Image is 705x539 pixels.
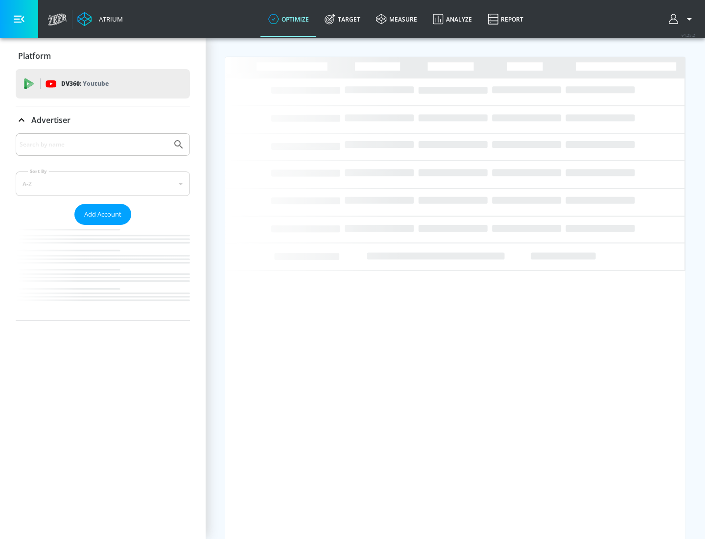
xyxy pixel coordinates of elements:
[681,32,695,38] span: v 4.25.2
[18,50,51,61] p: Platform
[28,168,49,174] label: Sort By
[74,204,131,225] button: Add Account
[83,78,109,89] p: Youtube
[16,133,190,320] div: Advertiser
[317,1,368,37] a: Target
[16,225,190,320] nav: list of Advertiser
[31,115,70,125] p: Advertiser
[77,12,123,26] a: Atrium
[84,209,121,220] span: Add Account
[16,171,190,196] div: A-Z
[260,1,317,37] a: optimize
[16,106,190,134] div: Advertiser
[95,15,123,24] div: Atrium
[16,42,190,70] div: Platform
[480,1,531,37] a: Report
[368,1,425,37] a: measure
[20,138,168,151] input: Search by name
[16,69,190,98] div: DV360: Youtube
[61,78,109,89] p: DV360:
[425,1,480,37] a: Analyze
